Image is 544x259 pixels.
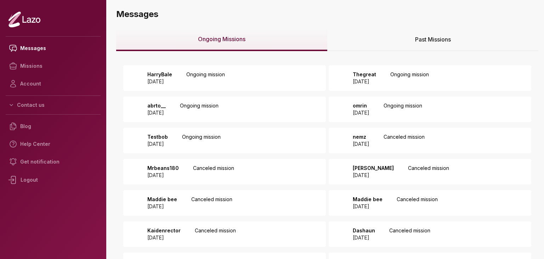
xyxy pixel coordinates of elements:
p: [DATE] [353,140,369,148]
p: [DATE] [353,78,376,85]
p: Ongoing mission [180,102,219,116]
p: [DATE] [353,172,394,179]
p: nemz [353,133,369,140]
p: Canceled mission [193,165,234,179]
p: [DATE] [353,109,369,116]
p: Thegreat [353,71,376,78]
p: [DATE] [147,109,166,116]
div: Logout [6,171,101,189]
button: Contact us [6,99,101,111]
p: Canceled mission [384,133,425,148]
p: Maddie bee [147,196,177,203]
p: [DATE] [147,78,172,85]
a: Missions [6,57,101,75]
a: Messages [6,39,101,57]
p: Canceled mission [389,227,430,241]
p: abrto__ [147,102,166,109]
a: Get notification [6,153,101,171]
p: [DATE] [147,203,177,210]
p: Canceled mission [195,227,236,241]
p: Ongoing mission [182,133,221,148]
h3: Messages [116,9,538,20]
p: [DATE] [353,203,382,210]
p: Testbob [147,133,168,140]
p: Maddie bee [353,196,382,203]
a: Account [6,75,101,93]
p: HarryBale [147,71,172,78]
p: [DATE] [147,140,168,148]
p: Ongoing mission [186,71,225,85]
p: Canceled mission [408,165,449,179]
p: [DATE] [147,172,179,179]
p: Canceled mission [397,196,438,210]
p: [DATE] [147,234,181,241]
p: Ongoing mission [390,71,429,85]
p: [DATE] [353,234,375,241]
p: [PERSON_NAME] [353,165,394,172]
p: Ongoing mission [384,102,422,116]
p: Mrbeans180 [147,165,179,172]
span: Past Missions [415,35,451,44]
span: Ongoing Missions [198,35,245,43]
p: Kaidenrector [147,227,181,234]
p: Dashaun [353,227,375,234]
p: Canceled mission [191,196,232,210]
a: Blog [6,117,101,135]
a: Help Center [6,135,101,153]
p: omrin [353,102,369,109]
